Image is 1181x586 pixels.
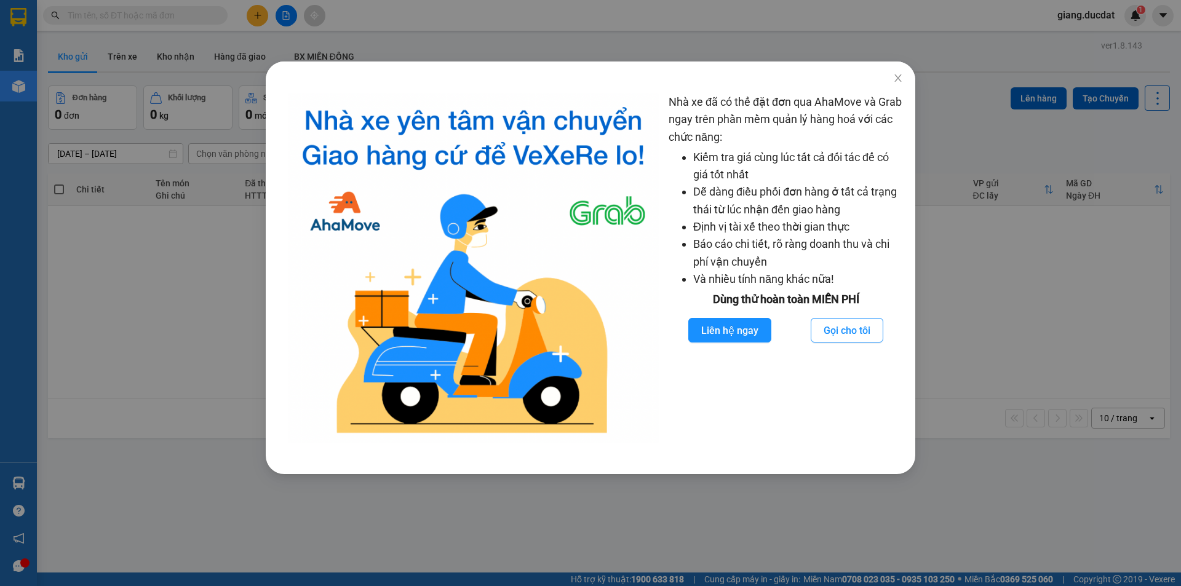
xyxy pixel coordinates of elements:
[824,323,870,338] span: Gọi cho tôi
[893,73,903,83] span: close
[669,291,903,308] div: Dùng thử hoàn toàn MIỄN PHÍ
[693,271,903,288] li: Và nhiều tính năng khác nữa!
[881,61,915,96] button: Close
[693,236,903,271] li: Báo cáo chi tiết, rõ ràng doanh thu và chi phí vận chuyển
[693,149,903,184] li: Kiểm tra giá cùng lúc tất cả đối tác để có giá tốt nhất
[669,93,903,443] div: Nhà xe đã có thể đặt đơn qua AhaMove và Grab ngay trên phần mềm quản lý hàng hoá với các chức năng:
[288,93,659,443] img: logo
[701,323,758,338] span: Liên hệ ngay
[693,218,903,236] li: Định vị tài xế theo thời gian thực
[693,183,903,218] li: Dễ dàng điều phối đơn hàng ở tất cả trạng thái từ lúc nhận đến giao hàng
[811,318,883,342] button: Gọi cho tôi
[688,318,771,342] button: Liên hệ ngay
